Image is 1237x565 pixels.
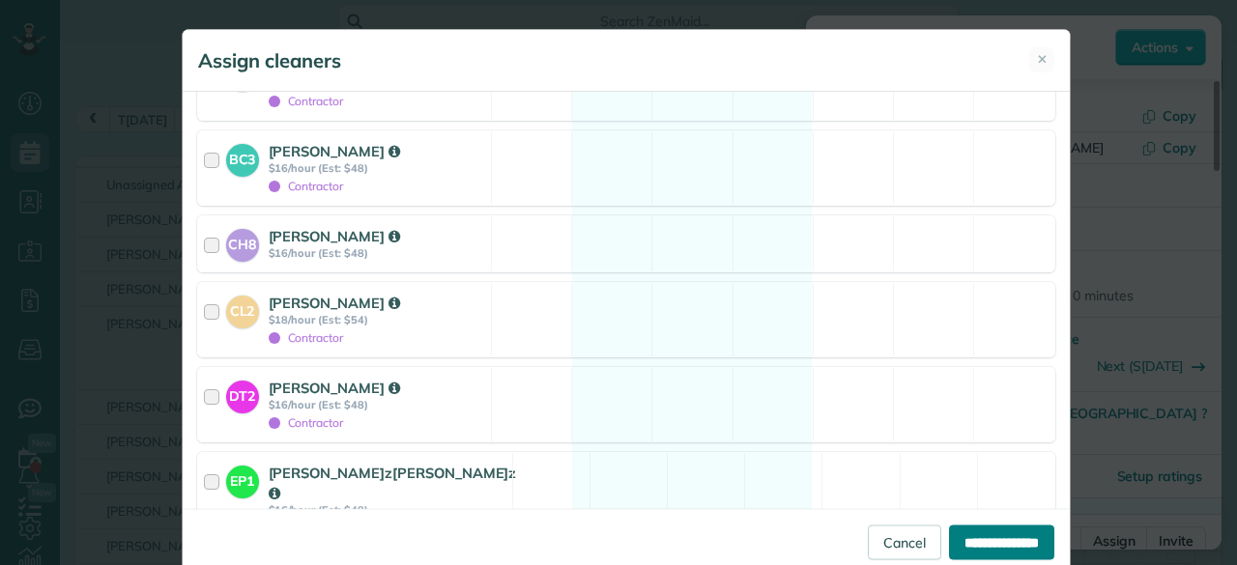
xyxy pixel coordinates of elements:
[269,227,400,245] strong: [PERSON_NAME]
[226,296,259,322] strong: CL2
[269,503,517,517] strong: $16/hour (Est: $48)
[269,179,344,193] span: Contractor
[1037,50,1048,69] span: ✕
[269,330,344,345] span: Contractor
[269,294,400,312] strong: [PERSON_NAME]
[269,398,485,411] strong: $16/hour (Est: $48)
[226,381,259,407] strong: DT2
[269,313,485,326] strong: $18/hour (Est: $54)
[269,246,485,260] strong: $16/hour (Est: $48)
[198,47,341,74] h5: Assign cleaners
[226,466,259,492] strong: EP1
[226,144,259,170] strong: BC3
[269,415,344,430] span: Contractor
[269,464,517,502] strong: [PERSON_NAME]z[PERSON_NAME]z
[269,379,400,397] strong: [PERSON_NAME]
[269,142,400,160] strong: [PERSON_NAME]
[226,229,259,255] strong: CH8
[269,94,344,108] span: Contractor
[269,161,485,175] strong: $16/hour (Est: $48)
[868,524,941,559] a: Cancel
